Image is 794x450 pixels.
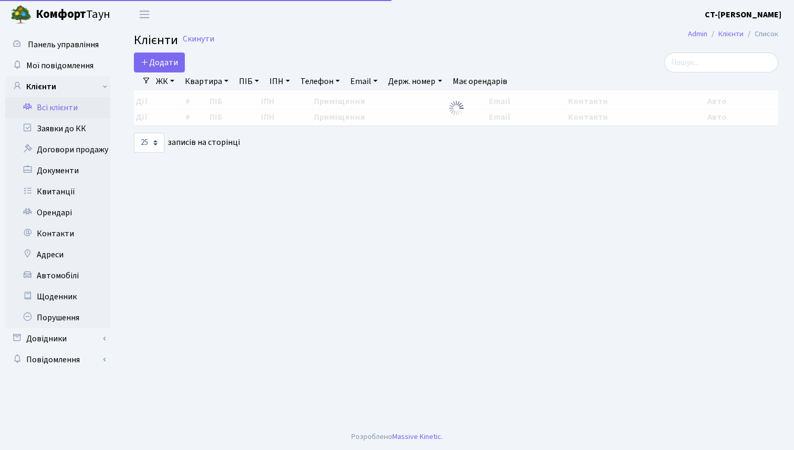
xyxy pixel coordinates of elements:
a: Адреси [5,244,110,265]
li: Список [744,28,778,40]
a: Скинути [183,34,214,44]
a: Всі клієнти [5,97,110,118]
input: Пошук... [664,53,778,72]
a: Контакти [5,223,110,244]
a: Повідомлення [5,349,110,370]
img: Обробка... [448,100,465,117]
img: logo.png [11,4,32,25]
a: Щоденник [5,286,110,307]
label: записів на сторінці [134,133,240,153]
a: Massive Kinetic [392,431,441,442]
a: Email [346,72,382,90]
a: CT-[PERSON_NAME] [705,8,781,21]
span: Мої повідомлення [26,60,93,71]
a: Держ. номер [384,72,446,90]
button: Переключити навігацію [131,6,158,23]
a: Довідники [5,328,110,349]
a: Має орендарів [448,72,511,90]
b: CT-[PERSON_NAME] [705,9,781,20]
a: Квартира [181,72,233,90]
b: Комфорт [36,6,86,23]
a: Документи [5,160,110,181]
a: Клієнти [5,76,110,97]
a: Телефон [296,72,344,90]
a: Квитанції [5,181,110,202]
a: Додати [134,53,185,72]
a: Мої повідомлення [5,55,110,76]
a: Порушення [5,307,110,328]
span: Клієнти [134,31,178,49]
span: Додати [141,57,178,68]
span: Панель управління [28,39,99,50]
div: Розроблено . [351,431,443,443]
a: Орендарі [5,202,110,223]
a: Клієнти [718,28,744,39]
a: Заявки до КК [5,118,110,139]
span: Таун [36,6,110,24]
a: Договори продажу [5,139,110,160]
a: ЖК [152,72,179,90]
a: ПІБ [235,72,263,90]
nav: breadcrumb [672,23,794,45]
a: Admin [688,28,707,39]
a: ІПН [265,72,294,90]
a: Панель управління [5,34,110,55]
select: записів на сторінці [134,133,164,153]
a: Автомобілі [5,265,110,286]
